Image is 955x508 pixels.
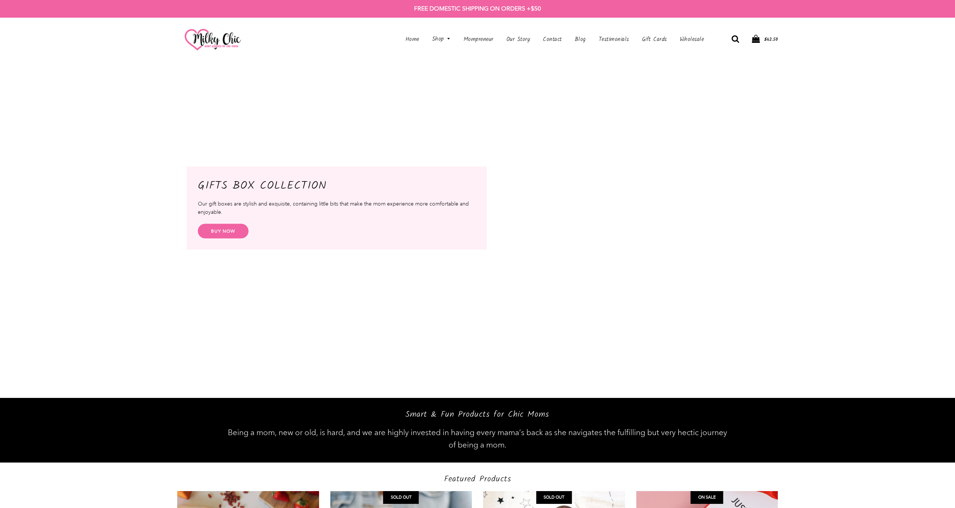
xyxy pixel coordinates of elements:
a: Home [400,31,425,48]
a: Our Story [501,31,536,48]
div: Sold Out [383,491,419,504]
a: Mompreneur [458,31,499,48]
img: milkychic [185,29,241,50]
a: Testimonials [593,31,635,48]
a: Contact [537,31,568,48]
a: BUY NOW [198,224,249,238]
a: Blog [569,31,592,48]
span: $42.50 [764,36,778,43]
h2: Smart & Fun Products for Chic Moms [227,409,728,421]
div: Sold Out [536,491,572,504]
div: On Sale [691,491,723,504]
a: Gift Cards [636,31,673,48]
strong: FREE DOMESTIC SHIPPING ON ORDERS +$50 [414,5,541,12]
p: Our gift boxes are stylish and exquisite, containing little bits that make the mom experience mor... [198,199,476,216]
h2: Featured Products [177,474,778,485]
a: Wholesale [674,31,704,48]
p: Being a mom, new or old, is hard, and we are highly invested in having every mama’s back as she n... [227,426,728,452]
a: Shop [426,31,456,48]
h2: GIFTS BOX COLLECTION [198,178,476,194]
a: $42.50 [752,35,778,44]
